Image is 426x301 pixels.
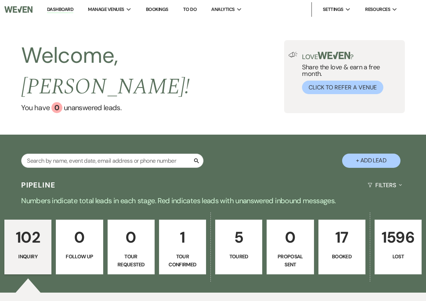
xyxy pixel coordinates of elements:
p: Tour Requested [112,252,150,269]
a: 1Tour Confirmed [159,220,206,274]
a: Bookings [146,6,169,12]
a: 0Proposal Sent [267,220,314,274]
p: Inquiry [9,252,47,261]
a: 0Tour Requested [108,220,155,274]
p: Lost [379,252,417,261]
p: Love ? [302,52,400,60]
a: 102Inquiry [4,220,51,274]
p: 0 [112,225,150,250]
p: 5 [220,225,257,250]
img: weven-logo-green.svg [318,52,350,59]
a: 1596Lost [375,220,422,274]
p: Follow Up [61,252,98,261]
p: 1 [164,225,201,250]
span: [PERSON_NAME] ! [21,70,190,104]
a: 0Follow Up [56,220,103,274]
p: Booked [323,252,361,261]
p: 1596 [379,225,417,250]
img: Weven Logo [4,2,32,17]
a: Dashboard [47,6,73,13]
p: Tour Confirmed [164,252,201,269]
a: You have 0 unanswered leads. [21,102,284,113]
span: Resources [365,6,390,13]
span: Manage Venues [88,6,124,13]
p: Toured [220,252,257,261]
div: 0 [51,102,62,113]
h2: Welcome, [21,40,284,102]
p: 17 [323,225,361,250]
a: 5Toured [215,220,262,274]
a: 17Booked [318,220,365,274]
p: 0 [271,225,309,250]
p: 102 [9,225,47,250]
p: Proposal Sent [271,252,309,269]
button: Click to Refer a Venue [302,81,383,94]
img: loud-speaker-illustration.svg [288,52,298,58]
input: Search by name, event date, email address or phone number [21,154,204,168]
button: + Add Lead [342,154,400,168]
button: Filters [365,175,404,195]
h3: Pipeline [21,180,55,190]
span: Settings [323,6,344,13]
a: To Do [183,6,197,12]
span: Analytics [211,6,235,13]
div: Share the love & earn a free month. [298,52,400,94]
p: 0 [61,225,98,250]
